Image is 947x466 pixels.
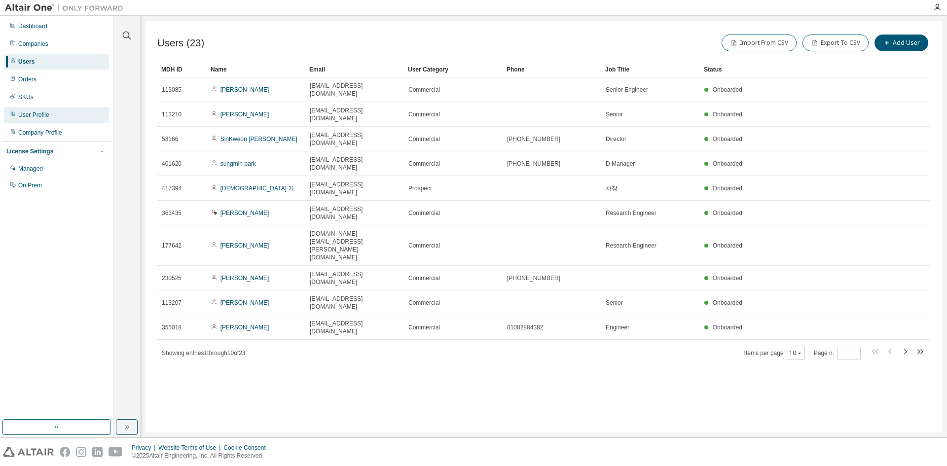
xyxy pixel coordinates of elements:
span: [EMAIL_ADDRESS][DOMAIN_NAME] [310,156,400,172]
span: Commercial [408,299,440,307]
span: Prospect [408,184,432,192]
a: SinKweon [PERSON_NAME] [220,136,297,143]
div: Cookie Consent [223,444,271,452]
div: Website Terms of Use [158,444,223,452]
span: 177642 [162,242,182,250]
div: Email [309,62,400,77]
a: [PERSON_NAME] [220,86,269,93]
span: [EMAIL_ADDRESS][DOMAIN_NAME] [310,205,400,221]
span: Commercial [408,274,440,282]
span: 113210 [162,110,182,118]
div: User Profile [18,111,49,119]
span: Commercial [408,160,440,168]
span: 417394 [162,184,182,192]
span: [PHONE_NUMBER] [507,160,560,168]
span: [PHONE_NUMBER] [507,274,560,282]
a: [PERSON_NAME] [220,299,269,306]
span: Onboarded [713,160,742,167]
div: Companies [18,40,48,48]
span: [EMAIL_ADDRESS][DOMAIN_NAME] [310,295,400,311]
span: Onboarded [713,299,742,306]
div: MDH ID [161,62,203,77]
span: Showing entries 1 through 10 of 23 [162,350,246,357]
span: Commercial [408,323,440,331]
span: D.Manager [606,160,635,168]
span: [EMAIL_ADDRESS][DOMAIN_NAME] [310,131,400,147]
span: 355018 [162,323,182,331]
span: [PHONE_NUMBER] [507,135,560,143]
span: 363435 [162,209,182,217]
div: Name [211,62,301,77]
a: [PERSON_NAME] [220,210,269,216]
span: Research Engineer [606,209,656,217]
div: Orders [18,75,36,83]
span: Onboarded [713,136,742,143]
div: Privacy [132,444,158,452]
button: Export To CSV [802,35,869,51]
a: sungmin park [220,160,256,167]
span: Engineer [606,323,629,331]
div: Phone [507,62,597,77]
span: 230525 [162,274,182,282]
div: Status [704,62,871,77]
span: Onboarded [713,242,742,249]
span: Page n. [814,347,861,359]
span: [EMAIL_ADDRESS][DOMAIN_NAME] [310,320,400,335]
span: Commercial [408,209,440,217]
span: 58166 [162,135,178,143]
div: Company Profile [18,129,62,137]
span: Commercial [408,135,440,143]
span: 401620 [162,160,182,168]
img: youtube.svg [109,447,123,457]
img: linkedin.svg [92,447,103,457]
span: Users (23) [157,37,204,49]
div: Managed [18,165,43,173]
img: instagram.svg [76,447,86,457]
span: 113207 [162,299,182,307]
span: Senior [606,299,623,307]
span: 차장 [606,184,618,192]
span: [DOMAIN_NAME][EMAIL_ADDRESS][PERSON_NAME][DOMAIN_NAME] [310,230,400,261]
button: Import From CSV [722,35,797,51]
span: Commercial [408,86,440,94]
span: Onboarded [713,324,742,331]
span: Onboarded [713,185,742,192]
div: Dashboard [18,22,47,30]
span: 113085 [162,86,182,94]
span: [EMAIL_ADDRESS][DOMAIN_NAME] [310,107,400,122]
img: Altair One [5,3,128,13]
span: [EMAIL_ADDRESS][DOMAIN_NAME] [310,82,400,98]
div: Job Title [605,62,696,77]
p: © 2025 Altair Engineering, Inc. All Rights Reserved. [132,452,272,460]
span: [EMAIL_ADDRESS][DOMAIN_NAME] [310,270,400,286]
img: altair_logo.svg [3,447,54,457]
span: Research Engineer [606,242,656,250]
button: Add User [874,35,928,51]
button: 10 [789,349,802,357]
span: Onboarded [713,111,742,118]
a: [PERSON_NAME] [220,111,269,118]
div: User Category [408,62,499,77]
a: [PERSON_NAME] [220,275,269,282]
a: [PERSON_NAME] [220,242,269,249]
div: License Settings [6,147,53,155]
span: Onboarded [713,210,742,216]
span: Commercial [408,110,440,118]
span: [EMAIL_ADDRESS][DOMAIN_NAME] [310,180,400,196]
a: [DEMOGRAPHIC_DATA] 기 [220,185,294,192]
span: Onboarded [713,275,742,282]
div: On Prem [18,181,42,189]
span: Items per page [744,347,805,359]
img: facebook.svg [60,447,70,457]
div: Users [18,58,35,66]
span: Senior [606,110,623,118]
a: [PERSON_NAME] [220,324,269,331]
div: SKUs [18,93,34,101]
span: Senior Engineer [606,86,648,94]
span: Commercial [408,242,440,250]
span: Director [606,135,626,143]
span: Onboarded [713,86,742,93]
span: 01082884382 [507,323,543,331]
